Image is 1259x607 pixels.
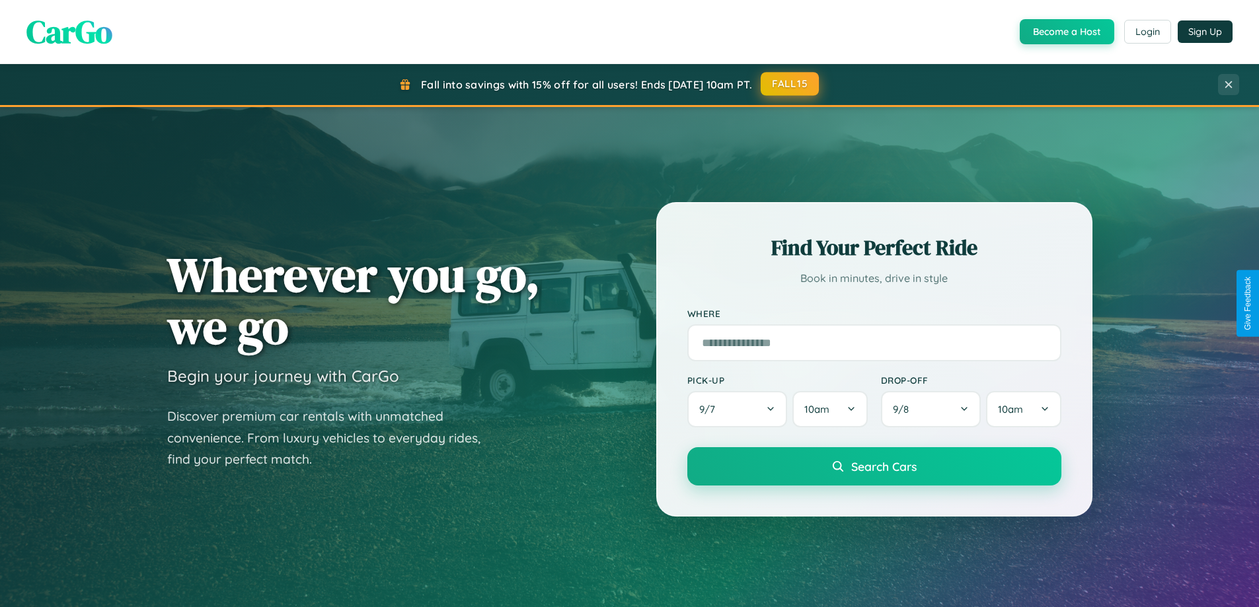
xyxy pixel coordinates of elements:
button: 10am [986,391,1061,427]
span: 9 / 7 [699,403,722,415]
button: FALL15 [761,72,819,96]
div: Give Feedback [1243,277,1252,330]
span: 10am [998,403,1023,415]
span: 10am [804,403,829,415]
button: Search Cars [687,447,1061,485]
h2: Find Your Perfect Ride [687,233,1061,262]
label: Drop-off [881,375,1061,386]
label: Pick-up [687,375,868,386]
button: 9/8 [881,391,981,427]
button: 10am [792,391,867,427]
h1: Wherever you go, we go [167,248,540,353]
span: Fall into savings with 15% off for all users! Ends [DATE] 10am PT. [421,78,752,91]
button: Become a Host [1020,19,1114,44]
h3: Begin your journey with CarGo [167,366,399,386]
span: Search Cars [851,459,917,474]
button: Sign Up [1178,20,1233,43]
p: Book in minutes, drive in style [687,269,1061,288]
span: CarGo [26,10,112,54]
label: Where [687,308,1061,319]
button: Login [1124,20,1171,44]
span: 9 / 8 [893,403,915,415]
button: 9/7 [687,391,788,427]
p: Discover premium car rentals with unmatched convenience. From luxury vehicles to everyday rides, ... [167,406,498,470]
